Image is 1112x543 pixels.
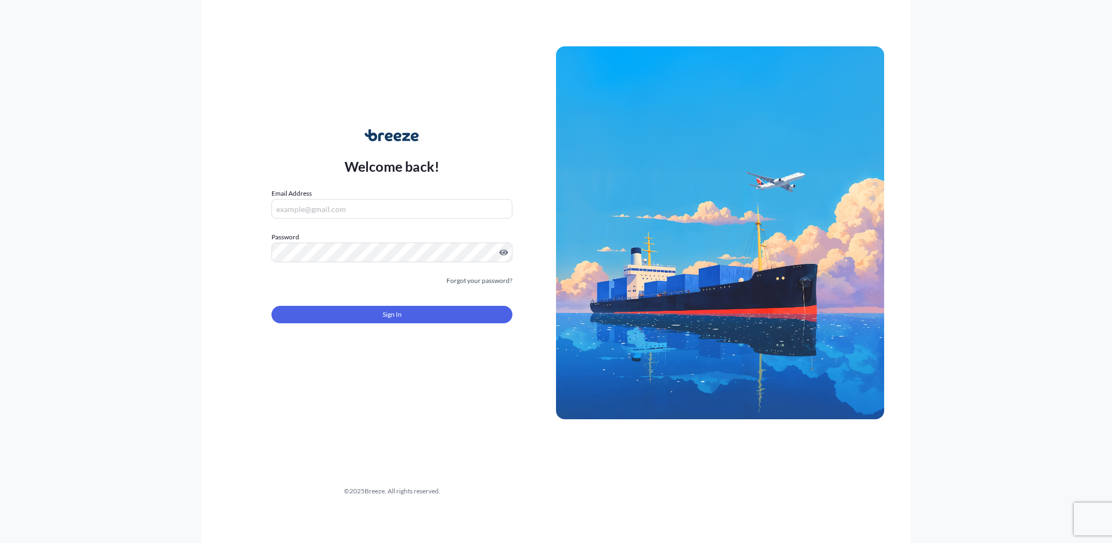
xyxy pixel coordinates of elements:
[499,248,508,257] button: Show password
[271,232,512,243] label: Password
[228,486,556,497] div: © 2025 Breeze. All rights reserved.
[556,46,884,419] img: Ship illustration
[383,309,402,320] span: Sign In
[271,306,512,323] button: Sign In
[345,158,440,175] p: Welcome back!
[271,199,512,219] input: example@gmail.com
[446,275,512,286] a: Forgot your password?
[271,188,312,199] label: Email Address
